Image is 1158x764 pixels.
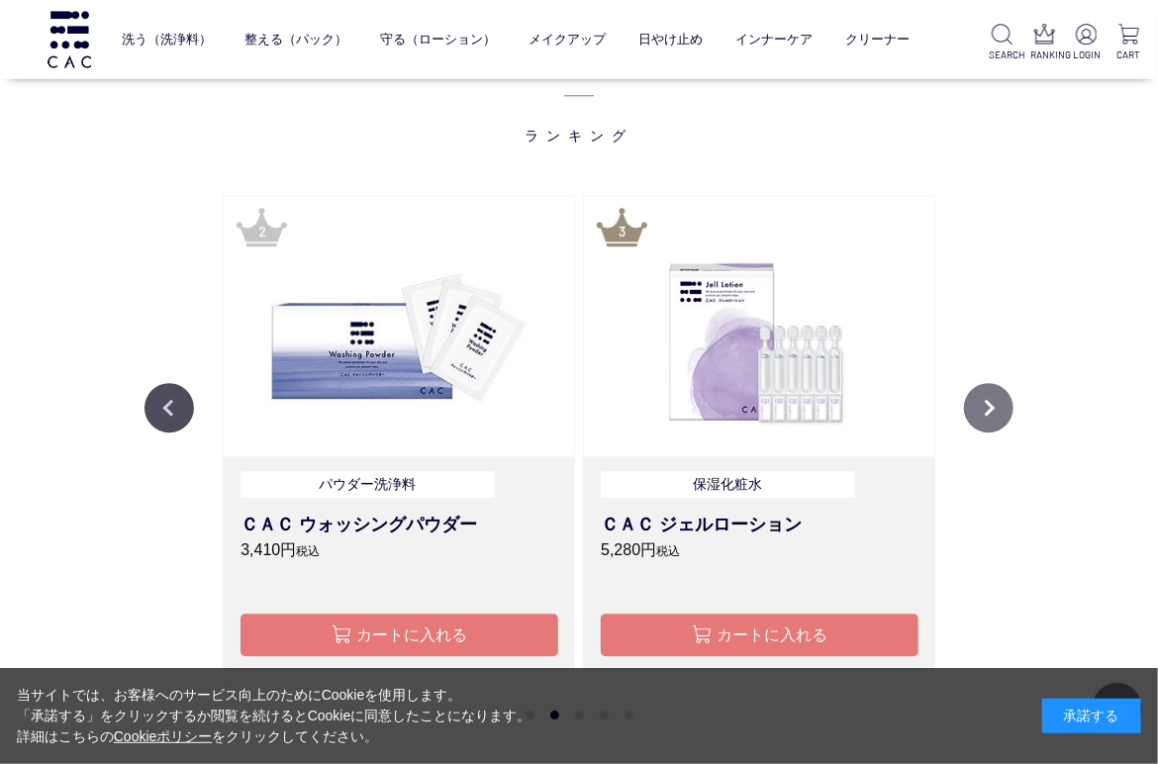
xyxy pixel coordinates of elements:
a: 整える（パック） [244,17,347,62]
a: LOGIN [1073,24,1100,62]
p: RANKING [1031,48,1058,62]
span: 税込 [296,544,320,558]
img: ＣＡＣジェルローション loading= [584,196,934,456]
div: 当サイトでは、お客様へのサービス向上のためにCookieを使用します。 「承諾する」をクリックするか閲覧を続けるとCookieに同意したことになります。 詳細はこちらの をクリックしてください。 [17,685,531,747]
a: クリーナー [845,17,910,62]
a: Cookieポリシー [114,728,213,744]
span: 税込 [656,544,680,558]
button: カートに入れる [601,614,917,656]
a: RANKING [1031,24,1058,62]
a: メイクアップ [529,17,606,62]
p: LOGIN [1073,48,1100,62]
p: SEARCH [989,48,1015,62]
h3: ＣＡＣ ジェルローション [601,512,917,538]
p: パウダー洗浄料 [241,471,494,498]
p: 保湿化粧水 [601,471,854,498]
p: CART [1115,48,1142,62]
p: 5,280円 [601,538,917,562]
div: 承諾する [1042,699,1141,733]
a: 保湿化粧水 ＣＡＣ ジェルローション 5,280円税込 [601,471,917,590]
a: 日やけ止め [638,17,703,62]
a: CART [1115,24,1142,62]
button: Next [964,383,1013,432]
a: 守る（ローション） [380,17,496,62]
button: Previous [145,383,194,432]
img: logo [45,11,94,67]
a: 洗う（洗浄料） [122,17,212,62]
a: インナーケア [735,17,813,62]
img: ＣＡＣウォッシングパウダー [224,196,574,456]
a: パウダー洗浄料 ＣＡＣ ウォッシングパウダー 3,410円税込 [241,471,557,590]
a: SEARCH [989,24,1015,62]
h3: ＣＡＣ ウォッシングパウダー [241,512,557,538]
button: カートに入れる [241,614,557,656]
span: ランキング [145,65,1013,144]
p: 3,410円 [241,538,557,562]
